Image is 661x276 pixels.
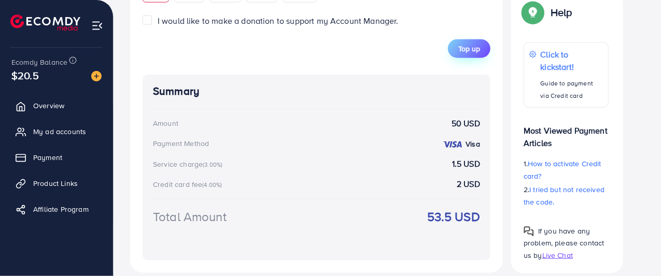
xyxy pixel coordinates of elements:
[524,226,534,237] img: Popup guide
[8,199,105,220] a: Affiliate Program
[33,152,62,163] span: Payment
[542,250,573,260] span: Live Chat
[541,77,603,102] p: Guide to payment via Credit card
[427,208,480,226] strong: 53.5 USD
[442,140,463,149] img: credit
[524,116,609,149] p: Most Viewed Payment Articles
[91,71,102,81] img: image
[153,85,480,98] h4: Summary
[8,121,105,142] a: My ad accounts
[452,118,480,129] strong: 50 USD
[457,178,480,190] strong: 2 USD
[203,161,222,169] small: (3.00%)
[202,181,222,189] small: (4.00%)
[551,6,572,19] p: Help
[466,139,480,149] strong: Visa
[153,208,227,226] div: Total Amount
[33,100,64,111] span: Overview
[541,48,603,73] p: Click to kickstart!
[8,173,105,194] a: Product Links
[153,118,178,128] div: Amount
[11,57,67,67] span: Ecomdy Balance
[458,43,480,54] span: Top up
[524,226,604,260] span: If you have any problem, please contact us by
[617,229,653,268] iframe: Chat
[448,39,490,58] button: Top up
[524,157,609,182] p: 1.
[153,159,226,169] div: Service charge
[33,178,78,188] span: Product Links
[33,204,89,214] span: Affiliate Program
[33,126,86,137] span: My ad accounts
[11,68,39,83] span: $20.5
[8,147,105,168] a: Payment
[524,183,609,208] p: 2.
[524,3,542,22] img: Popup guide
[158,15,399,26] span: I would like to make a donation to support my Account Manager.
[153,179,226,190] div: Credit card fee
[91,20,103,32] img: menu
[452,158,480,170] strong: 1.5 USD
[8,95,105,116] a: Overview
[10,14,80,31] img: logo
[524,158,601,181] span: How to activate Credit card?
[524,184,604,207] span: I tried but not received the code.
[153,138,209,149] div: Payment Method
